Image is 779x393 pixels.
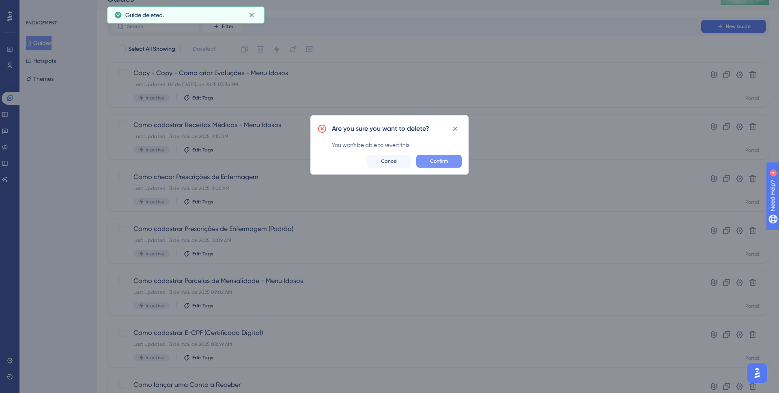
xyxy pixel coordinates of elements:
span: Need Help? [19,2,51,12]
span: Cancel [381,158,398,164]
iframe: UserGuiding AI Assistant Launcher [745,361,769,385]
span: Guide deleted. [125,10,164,20]
h2: Are you sure you want to delete? [332,124,429,134]
span: Confirm [430,158,448,164]
div: 4 [56,4,59,11]
div: You won't be able to revert this. [332,140,462,150]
